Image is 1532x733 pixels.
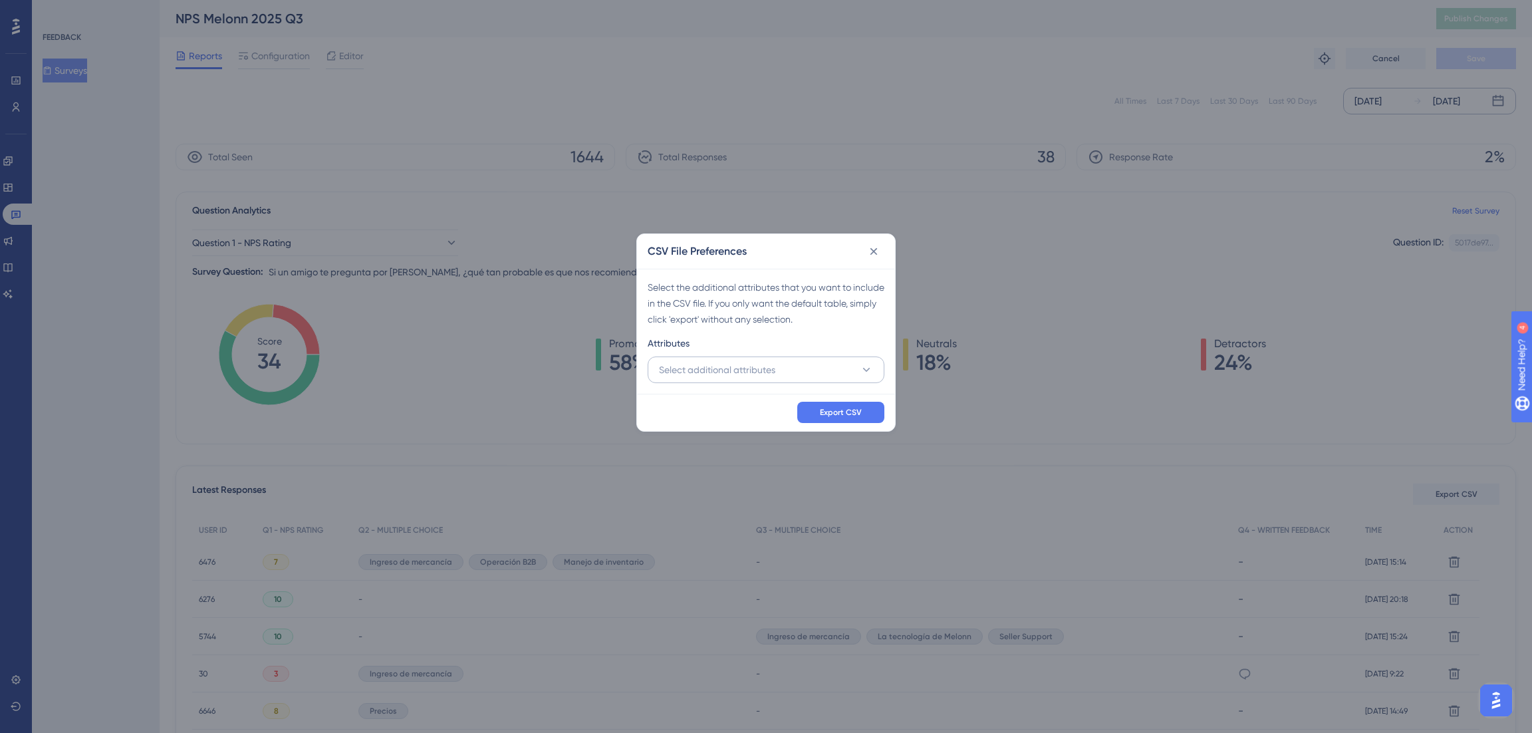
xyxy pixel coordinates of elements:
[648,335,690,351] span: Attributes
[648,243,747,259] h2: CSV File Preferences
[659,362,775,378] span: Select additional attributes
[92,7,96,17] div: 4
[1476,680,1516,720] iframe: UserGuiding AI Assistant Launcher
[31,3,83,19] span: Need Help?
[648,279,884,327] div: Select the additional attributes that you want to include in the CSV file. If you only want the d...
[820,407,862,418] span: Export CSV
